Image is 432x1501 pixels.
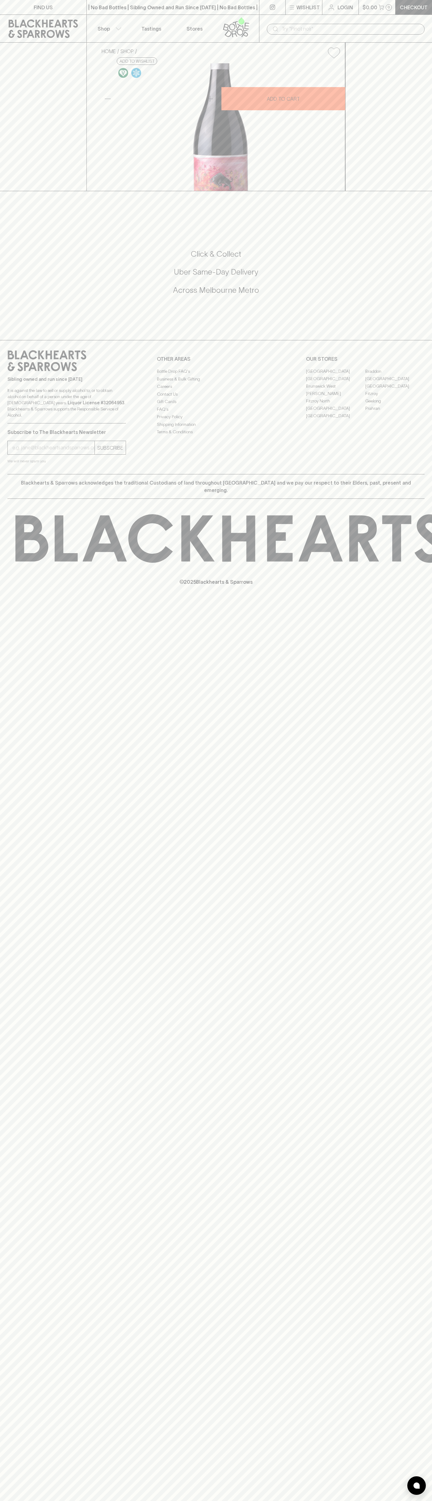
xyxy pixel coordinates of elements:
img: bubble-icon [413,1482,420,1489]
a: Stores [173,15,216,42]
a: Privacy Policy [157,413,275,421]
a: [GEOGRAPHIC_DATA] [306,405,365,412]
button: SUBSCRIBE [95,441,126,454]
a: Geelong [365,397,425,405]
a: Braddon [365,368,425,375]
p: Checkout [400,4,428,11]
p: Tastings [141,25,161,32]
a: SHOP [120,48,134,54]
a: [GEOGRAPHIC_DATA] [365,382,425,390]
a: [PERSON_NAME] [306,390,365,397]
input: e.g. jane@blackheartsandsparrows.com.au [12,443,94,453]
a: Fitzroy [365,390,425,397]
button: Shop [87,15,130,42]
a: HOME [102,48,116,54]
a: Business & Bulk Gifting [157,375,275,383]
a: FAQ's [157,406,275,413]
p: FIND US [34,4,53,11]
p: 0 [388,6,390,9]
img: 40928.png [97,63,345,191]
p: Login [338,4,353,11]
h5: Uber Same-Day Delivery [7,267,425,277]
a: Gift Cards [157,398,275,406]
a: Brunswick West [306,382,365,390]
button: ADD TO CART [221,87,345,110]
h5: Across Melbourne Metro [7,285,425,295]
strong: Liquor License #32064953 [68,400,124,405]
h5: Click & Collect [7,249,425,259]
a: Terms & Conditions [157,428,275,436]
p: $0.00 [363,4,377,11]
p: Blackhearts & Sparrows acknowledges the traditional Custodians of land throughout [GEOGRAPHIC_DAT... [12,479,420,494]
a: Shipping Information [157,421,275,428]
p: It is against the law to sell or supply alcohol to, or to obtain alcohol on behalf of a person un... [7,387,126,418]
p: Stores [187,25,203,32]
a: [GEOGRAPHIC_DATA] [306,368,365,375]
a: Tastings [130,15,173,42]
a: Careers [157,383,275,390]
button: Add to wishlist [117,57,157,65]
a: [GEOGRAPHIC_DATA] [306,375,365,382]
img: Chilled Red [131,68,141,78]
button: Add to wishlist [325,45,342,61]
a: Wonderful as is, but a slight chill will enhance the aromatics and give it a beautiful crunch. [130,66,143,79]
p: OTHER AREAS [157,355,275,363]
p: Wishlist [296,4,320,11]
a: [GEOGRAPHIC_DATA] [306,412,365,419]
p: ADD TO CART [267,95,300,103]
p: OUR STORES [306,355,425,363]
p: We will never spam you [7,458,126,464]
img: Vegan [118,68,128,78]
a: Contact Us [157,390,275,398]
p: Subscribe to The Blackhearts Newsletter [7,428,126,436]
a: [GEOGRAPHIC_DATA] [365,375,425,382]
p: SUBSCRIBE [97,444,123,452]
a: Bottle Drop FAQ's [157,368,275,375]
a: Fitzroy North [306,397,365,405]
a: Prahran [365,405,425,412]
div: Call to action block [7,224,425,328]
p: Shop [98,25,110,32]
input: Try "Pinot noir" [282,24,420,34]
a: Made without the use of any animal products. [117,66,130,79]
p: Sibling owned and run since [DATE] [7,376,126,382]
